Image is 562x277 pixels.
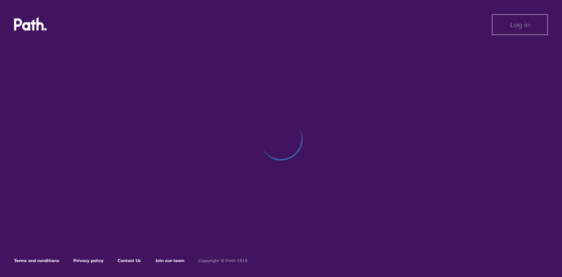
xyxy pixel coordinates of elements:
[198,258,248,263] h6: Copyright © Path 2018
[118,258,141,263] a: Contact Us
[73,258,104,263] a: Privacy policy
[14,258,59,263] a: Terms and conditions
[155,258,184,263] a: Join our team
[492,14,548,35] button: Log in
[510,21,530,29] span: Log in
